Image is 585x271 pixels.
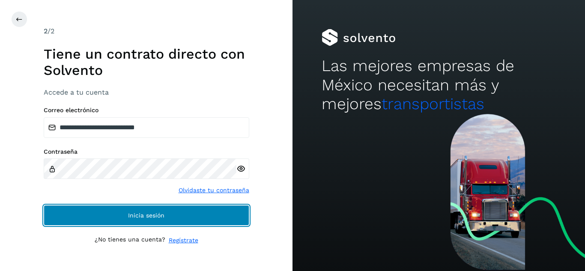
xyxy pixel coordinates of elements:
[169,236,198,245] a: Regístrate
[44,27,48,35] span: 2
[44,107,249,114] label: Correo electrónico
[179,186,249,195] a: Olvidaste tu contraseña
[44,148,249,155] label: Contraseña
[382,95,484,113] span: transportistas
[128,212,164,218] span: Inicia sesión
[44,46,249,79] h1: Tiene un contrato directo con Solvento
[44,88,249,96] h3: Accede a tu cuenta
[322,57,555,113] h2: Las mejores empresas de México necesitan más y mejores
[44,26,249,36] div: /2
[44,205,249,226] button: Inicia sesión
[95,236,165,245] p: ¿No tienes una cuenta?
